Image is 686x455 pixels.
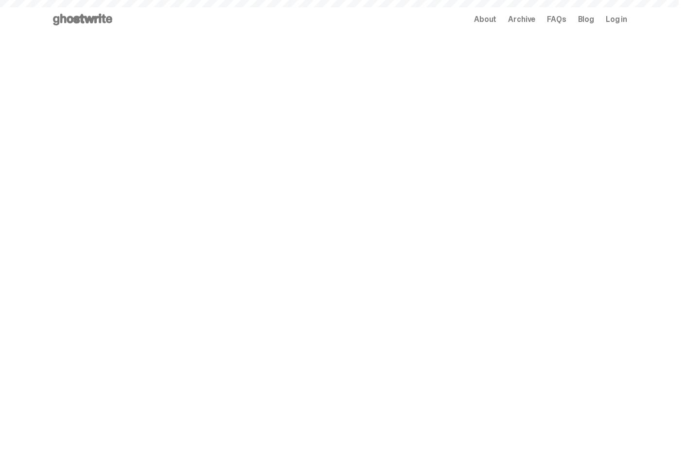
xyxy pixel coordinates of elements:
a: Archive [508,16,535,23]
a: FAQs [547,16,566,23]
a: Log in [606,16,627,23]
a: About [474,16,496,23]
a: Blog [578,16,594,23]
